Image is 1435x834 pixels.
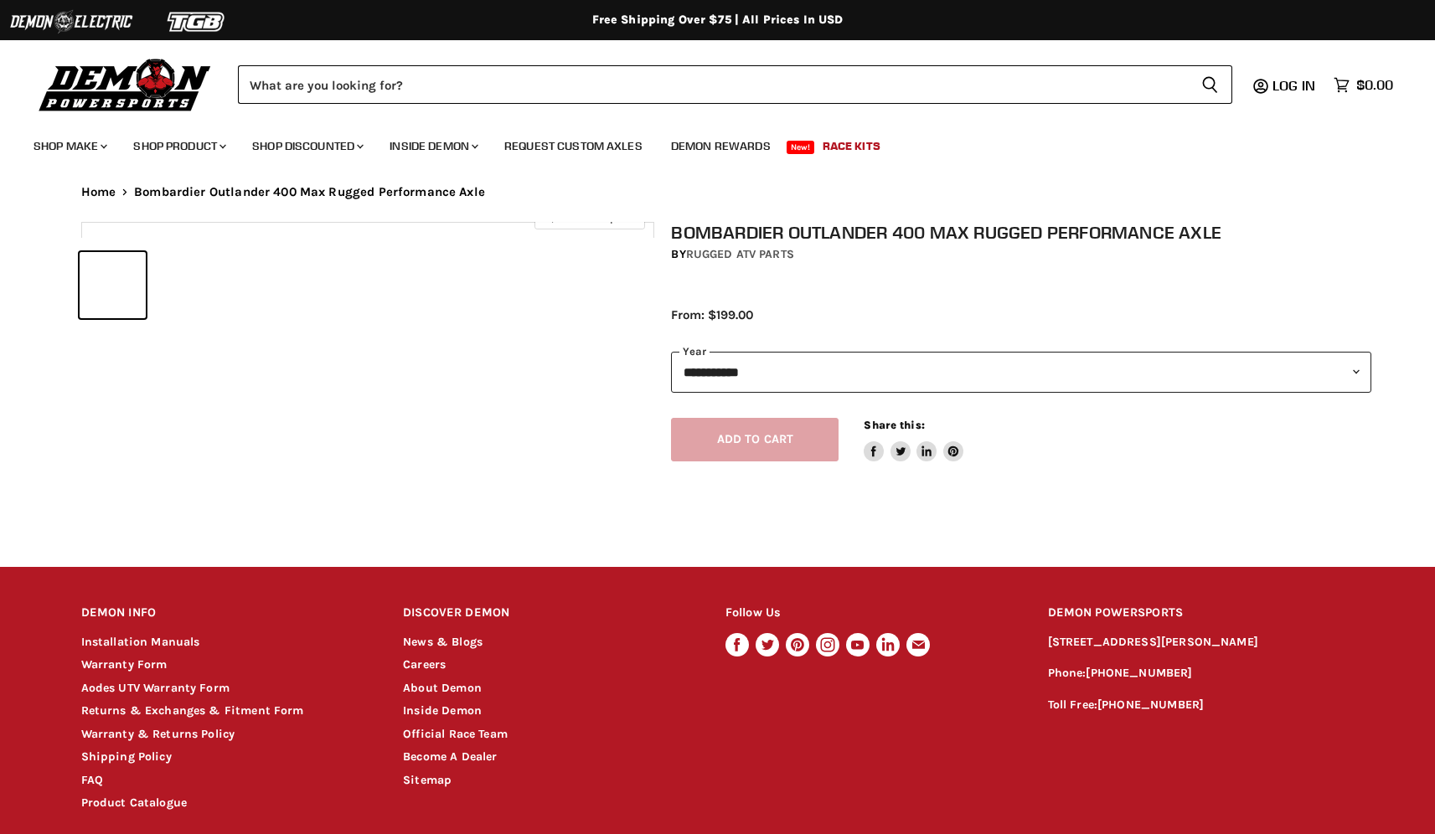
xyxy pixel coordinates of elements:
a: Official Race Team [403,727,508,741]
a: Sitemap [403,773,452,787]
span: From: $199.00 [671,307,753,322]
a: Inside Demon [403,703,482,718]
h2: DEMON INFO [81,594,372,633]
img: Demon Powersports [34,54,217,114]
img: Demon Electric Logo 2 [8,6,134,38]
a: Shipping Policy [81,749,172,764]
a: Shop Product [121,129,236,163]
a: $0.00 [1325,73,1401,97]
input: Search [238,65,1188,104]
p: Toll Free: [1048,696,1355,715]
h2: Follow Us [725,594,1016,633]
span: New! [787,141,815,154]
span: Click to expand [543,211,636,224]
a: Installation Manuals [81,635,200,649]
a: Aodes UTV Warranty Form [81,681,230,695]
a: Home [81,185,116,199]
a: Careers [403,657,446,672]
button: Bombardier Outlander 400 Max Rugged Performance Axle thumbnail [80,252,146,318]
span: Log in [1272,77,1315,94]
span: $0.00 [1356,77,1393,93]
a: Shop Make [21,129,117,163]
a: News & Blogs [403,635,483,649]
span: Bombardier Outlander 400 Max Rugged Performance Axle [134,185,485,199]
h2: DEMON POWERSPORTS [1048,594,1355,633]
a: Shop Discounted [240,129,374,163]
select: year [671,352,1371,393]
a: Request Custom Axles [492,129,655,163]
h1: Bombardier Outlander 400 Max Rugged Performance Axle [671,222,1371,243]
a: Returns & Exchanges & Fitment Form [81,703,304,718]
a: Product Catalogue [81,795,188,810]
form: Product [238,65,1232,104]
h2: DISCOVER DEMON [403,594,694,633]
a: Race Kits [810,129,893,163]
a: Rugged ATV Parts [686,247,794,261]
a: Inside Demon [377,129,488,163]
a: Warranty & Returns Policy [81,727,235,741]
a: [PHONE_NUMBER] [1097,698,1204,712]
a: Become A Dealer [403,749,497,764]
button: Search [1188,65,1232,104]
a: Demon Rewards [658,129,783,163]
img: TGB Logo 2 [134,6,260,38]
ul: Main menu [21,122,1389,163]
div: by [671,245,1371,264]
p: [STREET_ADDRESS][PERSON_NAME] [1048,633,1355,652]
a: Warranty Form [81,657,168,672]
aside: Share this: [864,418,963,462]
a: About Demon [403,681,482,695]
p: Phone: [1048,664,1355,683]
a: [PHONE_NUMBER] [1086,666,1192,680]
a: FAQ [81,773,103,787]
a: Log in [1265,78,1325,93]
span: Share this: [864,419,924,431]
div: Free Shipping Over $75 | All Prices In USD [48,13,1388,28]
nav: Breadcrumbs [48,185,1388,199]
